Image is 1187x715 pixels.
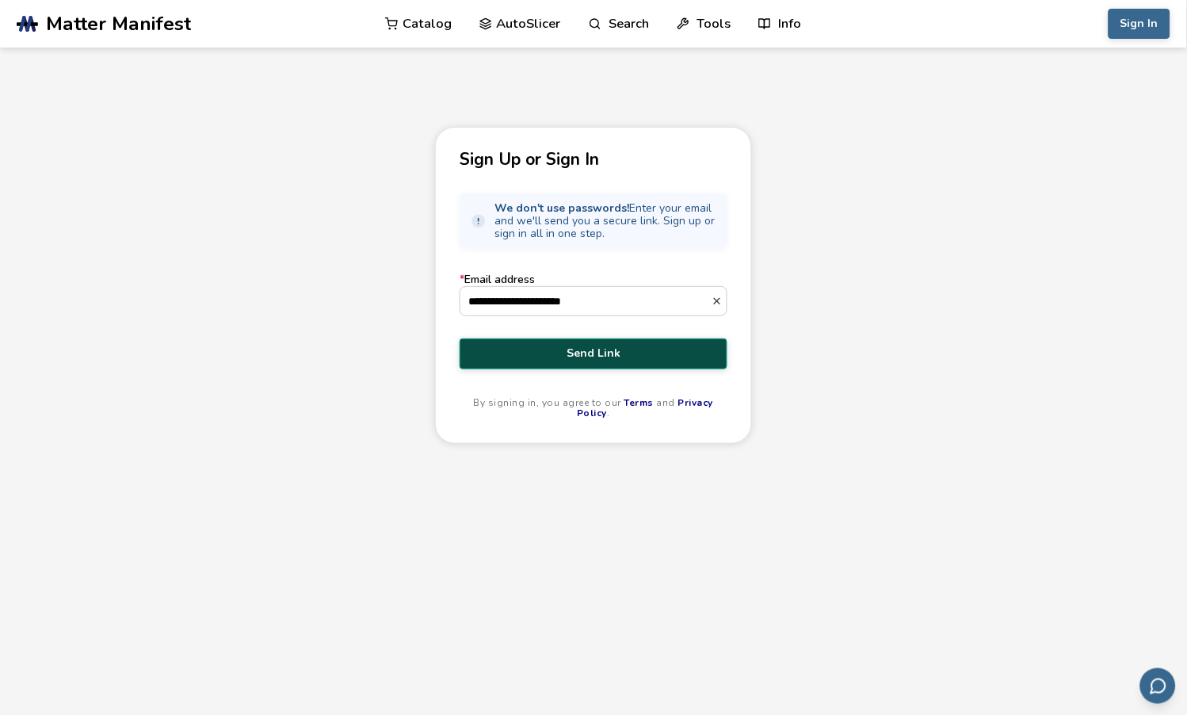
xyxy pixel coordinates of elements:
[471,347,716,360] span: Send Link
[495,201,630,216] strong: We don't use passwords!
[460,287,712,315] input: *Email address
[460,273,727,316] label: Email address
[460,398,727,420] p: By signing in, you agree to our and .
[1109,9,1170,39] button: Sign In
[460,151,727,168] p: Sign Up or Sign In
[46,13,191,35] span: Matter Manifest
[577,396,713,420] a: Privacy Policy
[495,202,717,240] span: Enter your email and we'll send you a secure link. Sign up or sign in all in one step.
[460,338,727,369] button: Send Link
[1140,668,1176,704] button: Send feedback via email
[624,396,655,409] a: Terms
[712,296,727,307] button: *Email address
